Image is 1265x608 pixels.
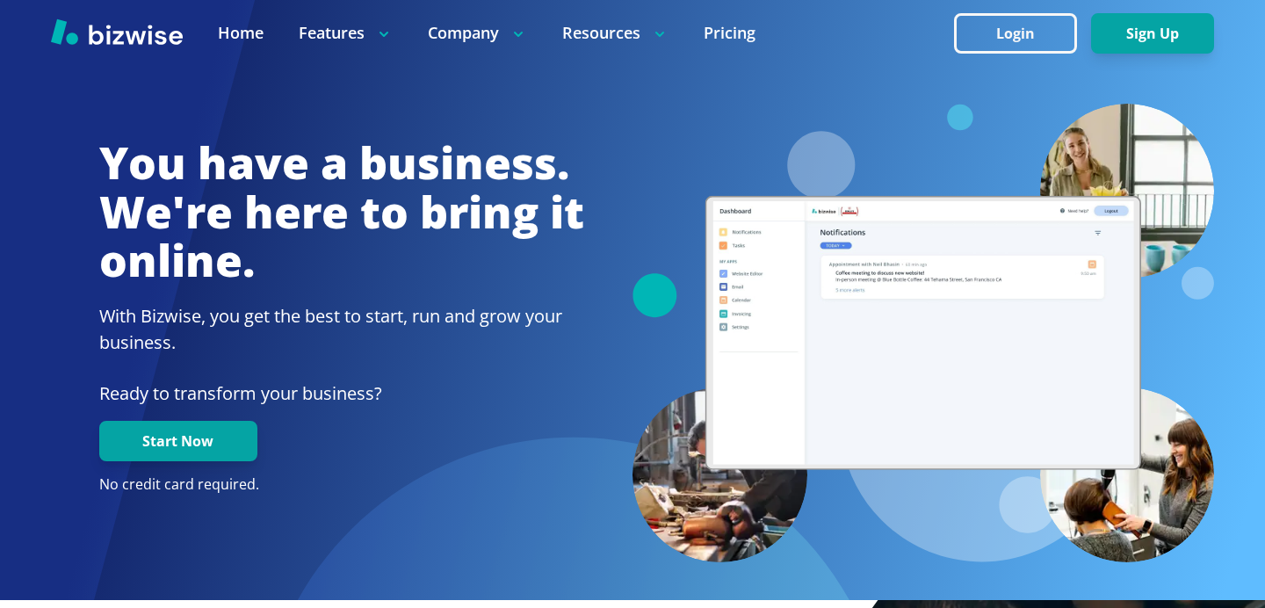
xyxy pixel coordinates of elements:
button: Sign Up [1091,13,1214,54]
p: Features [299,22,393,44]
a: Sign Up [1091,25,1214,42]
button: Login [954,13,1077,54]
a: Start Now [99,433,257,450]
h1: You have a business. We're here to bring it online. [99,139,584,286]
img: Bizwise Logo [51,18,183,45]
a: Login [954,25,1091,42]
p: No credit card required. [99,475,584,495]
a: Pricing [704,22,755,44]
button: Start Now [99,421,257,461]
p: Resources [562,22,669,44]
p: Ready to transform your business? [99,380,584,407]
p: Company [428,22,527,44]
h2: With Bizwise, you get the best to start, run and grow your business. [99,303,584,356]
a: Home [218,22,264,44]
